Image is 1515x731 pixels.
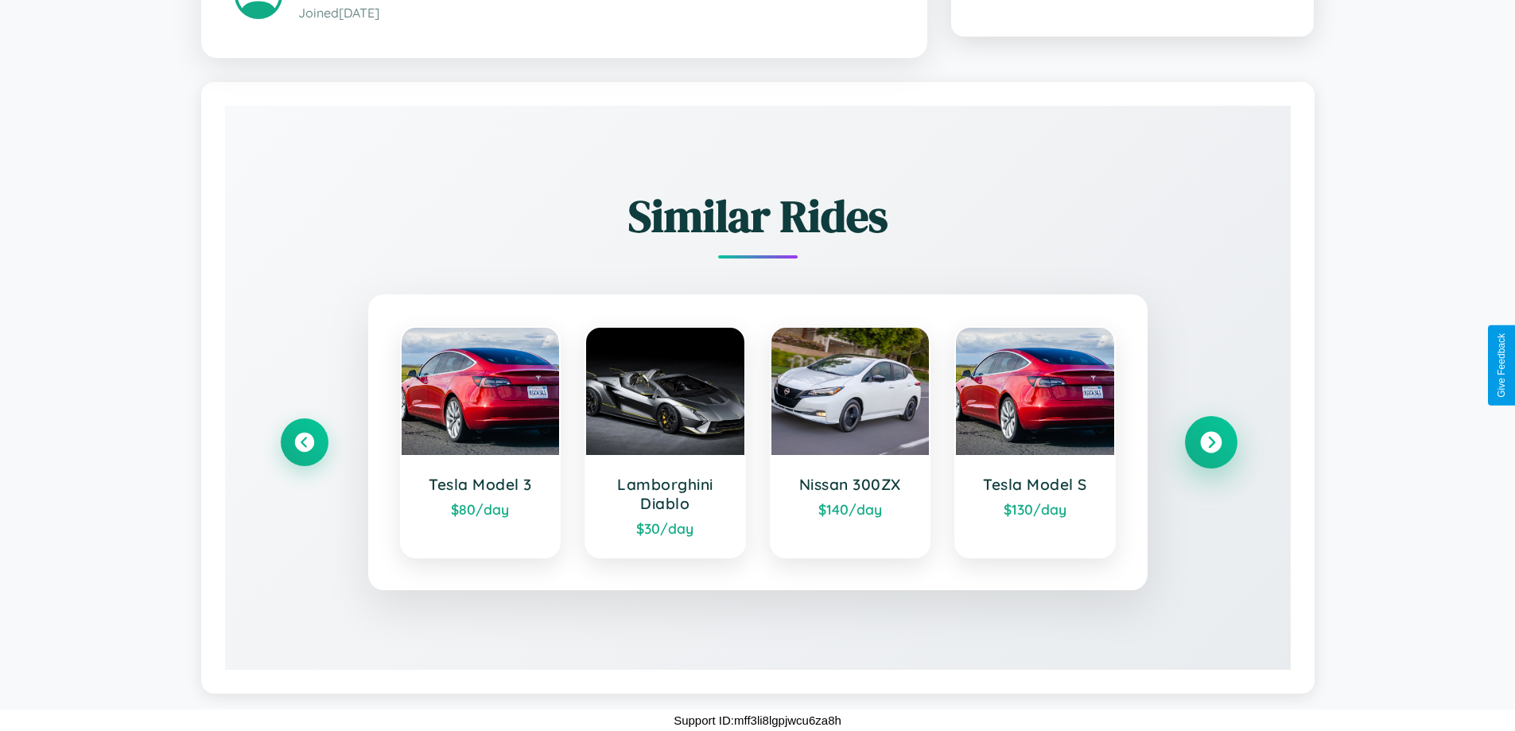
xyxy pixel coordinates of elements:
h3: Tesla Model 3 [418,475,544,494]
p: Support ID: mff3li8lgpjwcu6za8h [674,710,841,731]
div: $ 130 /day [972,500,1098,518]
h3: Tesla Model S [972,475,1098,494]
div: $ 140 /day [787,500,914,518]
a: Nissan 300ZX$140/day [770,326,931,558]
h2: Similar Rides [281,185,1235,247]
p: Joined [DATE] [298,2,894,25]
div: $ 80 /day [418,500,544,518]
h3: Lamborghini Diablo [602,475,728,513]
a: Tesla Model 3$80/day [400,326,561,558]
div: $ 30 /day [602,519,728,537]
h3: Nissan 300ZX [787,475,914,494]
div: Give Feedback [1496,333,1507,398]
a: Lamborghini Diablo$30/day [585,326,746,558]
a: Tesla Model S$130/day [954,326,1116,558]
